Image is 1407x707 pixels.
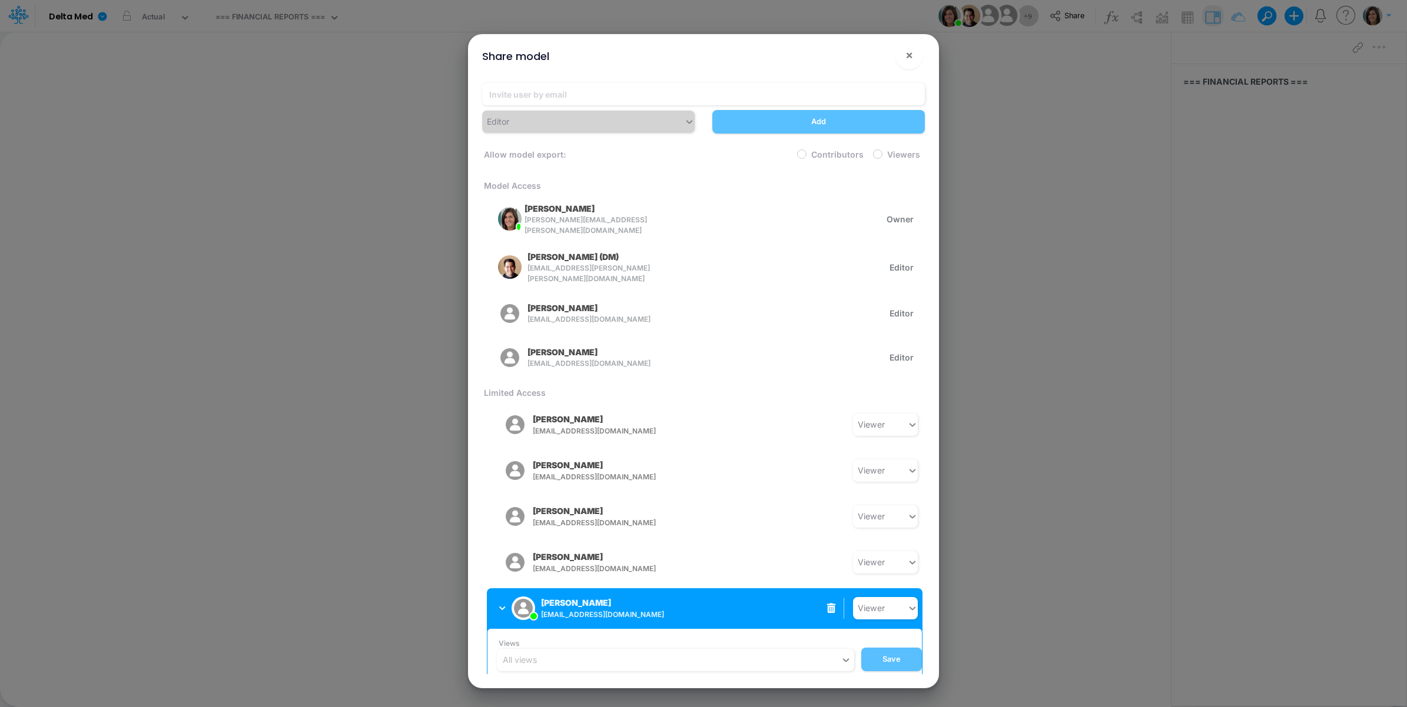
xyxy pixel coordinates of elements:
[533,563,718,574] span: [EMAIL_ADDRESS][DOMAIN_NAME]
[487,593,673,623] button: rounded user avatar[PERSON_NAME][EMAIL_ADDRESS][DOMAIN_NAME]
[527,358,651,369] span: [EMAIL_ADDRESS][DOMAIN_NAME]
[482,48,549,64] div: Share model
[887,213,914,225] span: Owner
[487,455,665,486] button: rounded user avatar[PERSON_NAME][EMAIL_ADDRESS][DOMAIN_NAME]
[482,148,566,161] label: Allow model export:
[498,346,522,369] img: rounded user avatar
[487,409,665,440] button: rounded user avatar[PERSON_NAME][EMAIL_ADDRESS][DOMAIN_NAME]
[541,609,726,620] span: [EMAIL_ADDRESS][DOMAIN_NAME]
[905,48,913,62] span: ×
[858,602,885,614] div: Viewer
[503,413,527,436] img: rounded user avatar
[890,351,914,363] span: Editor
[533,505,603,517] p: [PERSON_NAME]
[844,598,844,619] img: vertical divider
[482,83,925,105] input: Invite user by email
[533,426,718,436] span: [EMAIL_ADDRESS][DOMAIN_NAME]
[512,596,535,620] img: rounded user avatar
[527,346,598,358] p: [PERSON_NAME]
[503,653,537,666] div: All views
[890,261,914,274] span: Editor
[858,510,885,522] div: Viewer
[858,418,885,431] div: Viewer
[498,207,522,231] img: rounded user avatar
[527,302,598,314] p: [PERSON_NAME]
[533,518,718,528] span: [EMAIL_ADDRESS][DOMAIN_NAME]
[811,148,864,161] label: Contributors
[533,459,603,471] p: [PERSON_NAME]
[525,215,658,236] span: [PERSON_NAME][EMAIL_ADDRESS][PERSON_NAME][DOMAIN_NAME]
[525,202,595,215] p: [PERSON_NAME]
[527,263,658,284] span: [EMAIL_ADDRESS][PERSON_NAME][PERSON_NAME][DOMAIN_NAME]
[890,307,914,319] span: Editor
[482,388,546,398] span: Limited Access
[533,413,603,425] p: [PERSON_NAME]
[533,472,718,482] span: [EMAIL_ADDRESS][DOMAIN_NAME]
[503,505,527,528] img: rounded user avatar
[527,251,619,263] p: [PERSON_NAME] (DM)
[527,314,651,325] span: [EMAIL_ADDRESS][DOMAIN_NAME]
[487,547,665,578] button: rounded user avatar[PERSON_NAME][EMAIL_ADDRESS][DOMAIN_NAME]
[895,41,923,69] button: Close
[497,673,854,684] span: Scenarios
[503,551,527,574] img: rounded user avatar
[887,148,920,161] label: Viewers
[858,556,885,568] div: Viewer
[503,459,527,482] img: rounded user avatar
[533,551,603,563] p: [PERSON_NAME]
[497,638,854,649] span: Views
[858,464,885,476] div: Viewer
[487,501,665,532] button: rounded user avatar[PERSON_NAME][EMAIL_ADDRESS][DOMAIN_NAME]
[541,596,611,609] p: [PERSON_NAME]
[498,255,522,279] img: rounded user avatar
[482,181,541,191] span: Model Access
[498,302,522,325] img: rounded user avatar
